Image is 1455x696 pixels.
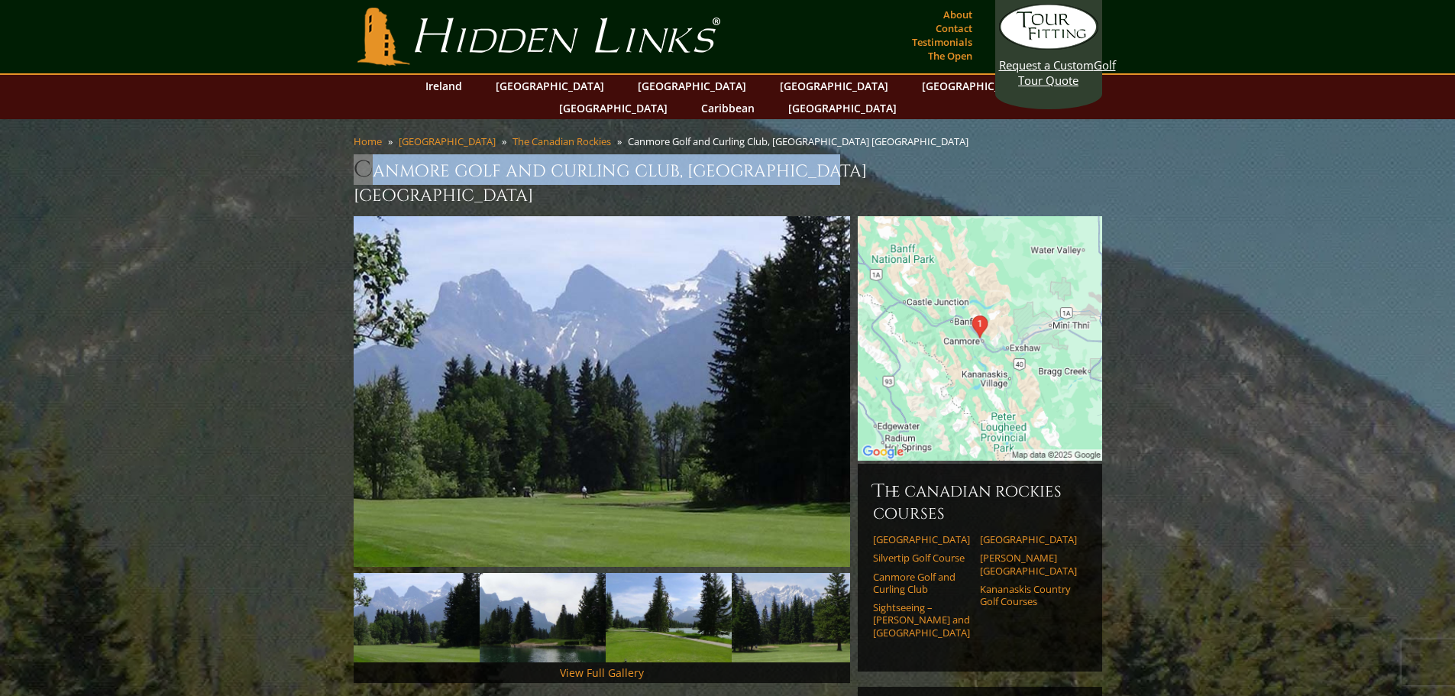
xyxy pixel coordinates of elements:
a: The Open [924,45,976,66]
a: [GEOGRAPHIC_DATA] [772,75,896,97]
a: [GEOGRAPHIC_DATA] [781,97,904,119]
a: Caribbean [694,97,762,119]
span: Request a Custom [999,57,1094,73]
h6: The Canadian Rockies Courses [873,479,1087,524]
a: [PERSON_NAME][GEOGRAPHIC_DATA] [980,552,1077,577]
a: Kananaskis Country Golf Courses [980,583,1077,608]
a: Home [354,134,382,148]
a: Contact [932,18,976,39]
a: View Full Gallery [560,665,644,680]
a: Sightseeing – [PERSON_NAME] and [GEOGRAPHIC_DATA] [873,601,970,639]
a: [GEOGRAPHIC_DATA] [873,533,970,545]
li: Canmore Golf and Curling Club, [GEOGRAPHIC_DATA] [GEOGRAPHIC_DATA] [628,134,975,148]
a: Testimonials [908,31,976,53]
img: Google Map of 2000 8 Ave, Canmore, AB T1W 1Y2, Canada [858,216,1102,461]
a: Canmore Golf and Curling Club [873,571,970,596]
a: [GEOGRAPHIC_DATA] [980,533,1077,545]
a: [GEOGRAPHIC_DATA] [399,134,496,148]
a: [GEOGRAPHIC_DATA] [551,97,675,119]
a: Ireland [418,75,470,97]
a: Silvertip Golf Course [873,552,970,564]
a: Request a CustomGolf Tour Quote [999,4,1098,88]
a: The Canadian Rockies [512,134,611,148]
a: [GEOGRAPHIC_DATA] [630,75,754,97]
a: [GEOGRAPHIC_DATA] [914,75,1038,97]
a: [GEOGRAPHIC_DATA] [488,75,612,97]
h1: Canmore Golf and Curling Club, [GEOGRAPHIC_DATA] [GEOGRAPHIC_DATA] [354,154,1102,207]
a: About [939,4,976,25]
